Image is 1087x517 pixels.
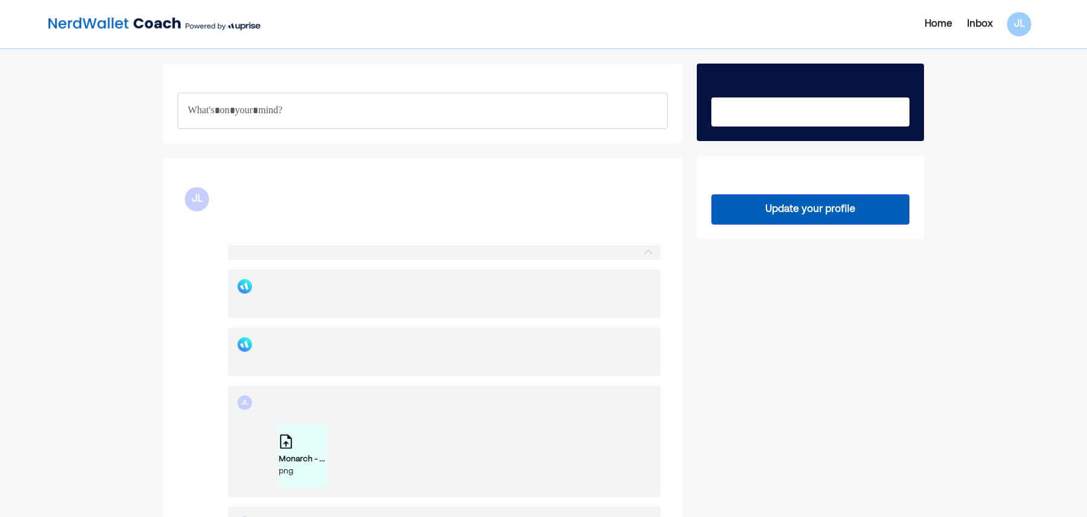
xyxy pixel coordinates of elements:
[1007,12,1031,36] div: JL
[279,466,327,478] div: png
[967,17,992,31] div: Inbox
[238,395,252,410] div: JL
[185,187,209,211] div: JL
[925,17,952,31] div: Home
[279,453,327,466] div: Monarch - Cash Flow - Expenses.png
[711,194,909,225] button: Update your profile
[178,93,668,129] div: Rich Text Editor. Editing area: main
